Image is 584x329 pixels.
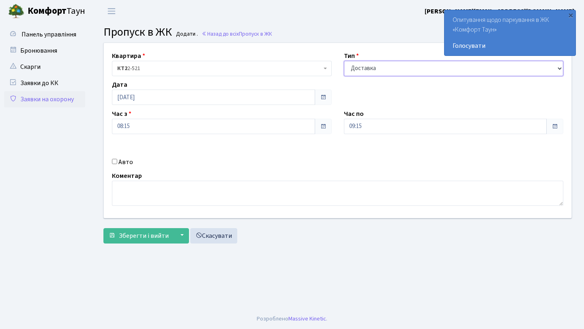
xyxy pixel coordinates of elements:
span: Таун [28,4,85,18]
b: Комфорт [28,4,67,17]
a: Бронювання [4,43,85,59]
span: <b>КТ2</b>&nbsp;&nbsp;&nbsp;2-521 [117,64,322,73]
div: Розроблено . [257,314,327,323]
a: Голосувати [453,41,567,51]
a: Скасувати [190,228,237,244]
label: Квартира [112,51,145,61]
label: Коментар [112,171,142,181]
span: Панель управління [21,30,76,39]
button: Зберегти і вийти [103,228,174,244]
b: [PERSON_NAME][EMAIL_ADDRESS][DOMAIN_NAME] [425,7,574,16]
span: <b>КТ2</b>&nbsp;&nbsp;&nbsp;2-521 [112,61,332,76]
a: Скарги [4,59,85,75]
a: Панель управління [4,26,85,43]
a: Massive Kinetic [288,314,326,323]
label: Дата [112,80,127,90]
div: Опитування щодо паркування в ЖК «Комфорт Таун» [444,10,575,56]
button: Переключити навігацію [101,4,122,18]
span: Зберегти і вийти [119,231,169,240]
span: Пропуск в ЖК [239,30,272,38]
a: Назад до всіхПропуск в ЖК [202,30,272,38]
a: Заявки на охорону [4,91,85,107]
label: Тип [344,51,359,61]
a: Заявки до КК [4,75,85,91]
label: Авто [118,157,133,167]
label: Час по [344,109,364,119]
div: × [567,11,575,19]
b: КТ2 [117,64,127,73]
a: [PERSON_NAME][EMAIL_ADDRESS][DOMAIN_NAME] [425,6,574,16]
small: Додати . [174,31,198,38]
img: logo.png [8,3,24,19]
span: Пропуск в ЖК [103,24,172,40]
label: Час з [112,109,131,119]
